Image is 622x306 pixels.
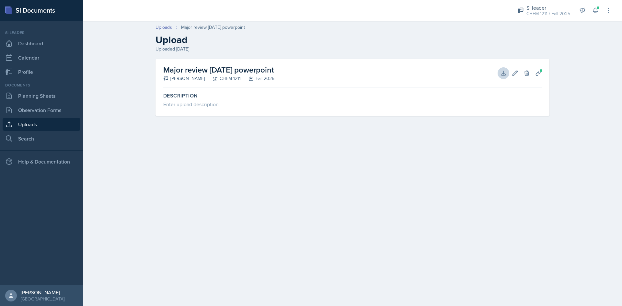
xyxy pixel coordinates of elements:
div: Documents [3,82,80,88]
a: Profile [3,65,80,78]
div: CHEM 1211 [205,75,241,82]
a: Uploads [155,24,172,31]
a: Search [3,132,80,145]
h2: Upload [155,34,549,46]
div: Si leader [526,4,570,12]
a: Calendar [3,51,80,64]
a: Observation Forms [3,104,80,117]
a: Planning Sheets [3,89,80,102]
div: Fall 2025 [241,75,274,82]
div: Uploaded [DATE] [155,46,549,52]
a: Uploads [3,118,80,131]
div: [PERSON_NAME] [21,289,64,296]
div: [GEOGRAPHIC_DATA] [21,296,64,302]
div: Si leader [3,30,80,36]
label: Description [163,93,542,99]
div: [PERSON_NAME] [163,75,205,82]
div: Enter upload description [163,100,542,108]
div: CHEM 1211 / Fall 2025 [526,10,570,17]
a: Dashboard [3,37,80,50]
h2: Major review [DATE] powerpoint [163,64,274,76]
div: Major review [DATE] powerpoint [181,24,245,31]
div: Help & Documentation [3,155,80,168]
